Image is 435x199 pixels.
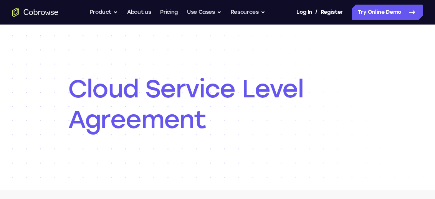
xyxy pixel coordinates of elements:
[68,74,367,135] h1: Cloud Service Level Agreement
[231,5,265,20] button: Resources
[90,5,118,20] button: Product
[352,5,423,20] a: Try Online Demo
[315,8,318,17] span: /
[187,5,222,20] button: Use Cases
[12,8,58,17] a: Go to the home page
[127,5,151,20] a: About us
[160,5,178,20] a: Pricing
[321,5,343,20] a: Register
[296,5,312,20] a: Log In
